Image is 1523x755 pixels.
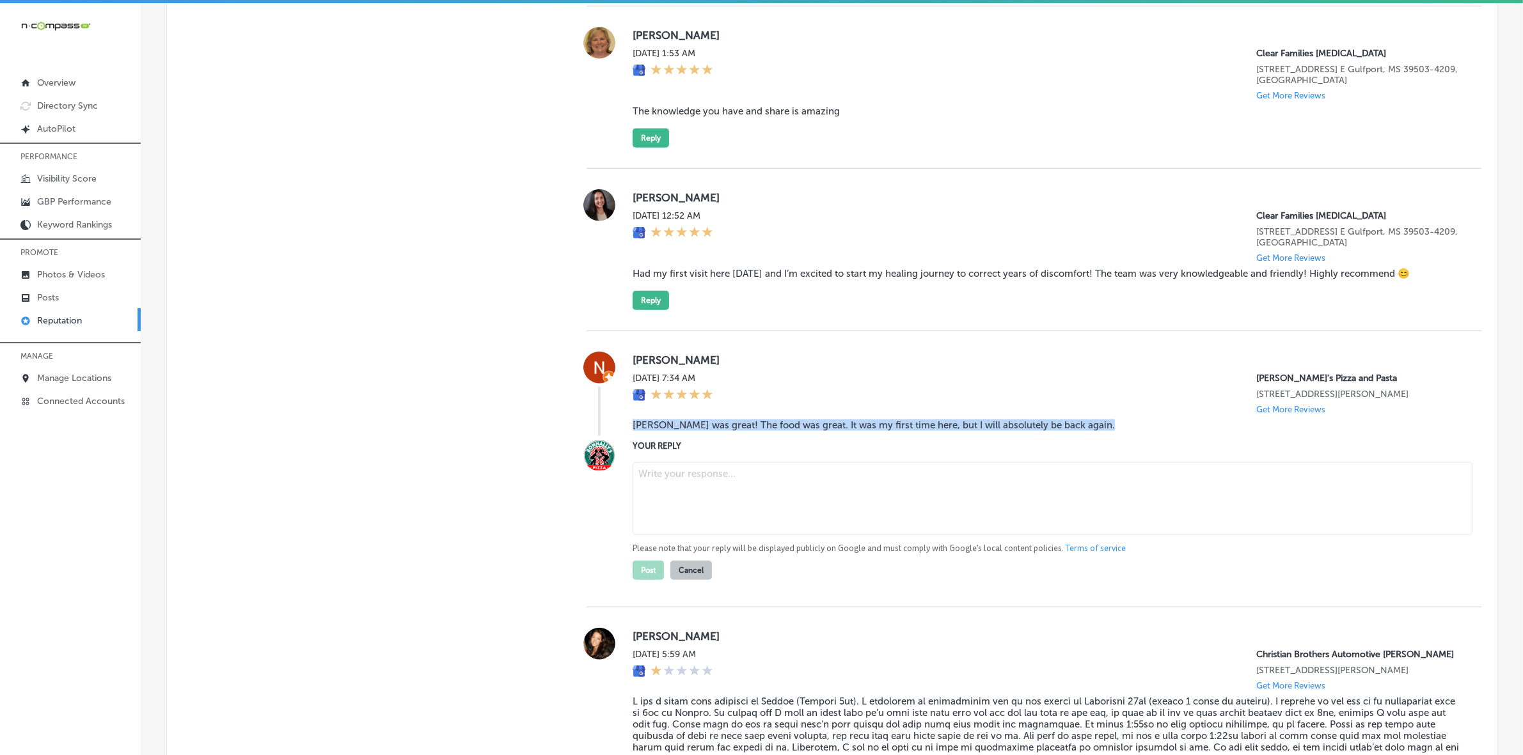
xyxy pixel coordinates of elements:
p: 1560 Woodlane Dr [1256,389,1461,400]
p: Get More Reviews [1256,91,1325,100]
button: Reply [633,128,669,148]
p: Ronnally's Pizza and Pasta [1256,373,1461,384]
label: [PERSON_NAME] [633,191,1461,204]
p: Get More Reviews [1256,681,1325,690]
button: Post [633,561,664,580]
p: Directory Sync [37,100,98,111]
p: Keyword Rankings [37,219,112,230]
label: YOUR REPLY [633,441,1461,451]
blockquote: [PERSON_NAME] was great! The food was great. It was my first time here, but I will absolutely be ... [633,419,1461,431]
blockquote: The knowledge you have and share is amazing [633,105,1461,117]
p: 15007 Creosote Road Ste. E [1256,226,1461,248]
button: Reply [633,291,669,310]
p: 15007 Creosote Road Ste. E [1256,64,1461,86]
p: Overview [37,77,75,88]
label: [DATE] 5:59 AM [633,649,713,660]
p: Please note that your reply will be displayed publicly on Google and must comply with Google's lo... [633,543,1461,554]
label: [PERSON_NAME] [633,630,1461,642]
label: [DATE] 12:52 AM [633,210,713,221]
p: Christian Brothers Automotive Ken Caryl [1256,649,1461,660]
p: Clear Families Chiropractic [1256,210,1461,221]
p: Get More Reviews [1256,405,1325,414]
p: Clear Families Chiropractic [1256,48,1461,59]
div: 5 Stars [651,64,713,78]
p: Get More Reviews [1256,253,1325,263]
p: GBP Performance [37,196,111,207]
p: 5828 South Swadley Street [1256,665,1461,676]
p: Posts [37,292,59,303]
img: 660ab0bf-5cc7-4cb8-ba1c-48b5ae0f18e60NCTV_CLogo_TV_Black_-500x88.png [20,20,91,32]
p: Visibility Score [37,173,97,184]
p: AutoPilot [37,123,75,134]
div: 1 Star [651,665,713,679]
label: [DATE] 7:34 AM [633,373,713,384]
a: Terms of service [1066,543,1126,554]
p: Photos & Videos [37,269,105,280]
label: [DATE] 1:53 AM [633,48,713,59]
div: 5 Stars [651,389,713,403]
img: Image [583,439,615,471]
blockquote: Had my first visit here [DATE] and I’m excited to start my healing journey to correct years of di... [633,268,1461,279]
p: Connected Accounts [37,396,125,407]
div: 5 Stars [651,226,713,240]
p: Manage Locations [37,373,111,384]
label: [PERSON_NAME] [633,29,1461,42]
label: [PERSON_NAME] [633,354,1461,366]
p: Reputation [37,315,82,326]
button: Cancel [670,561,712,580]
